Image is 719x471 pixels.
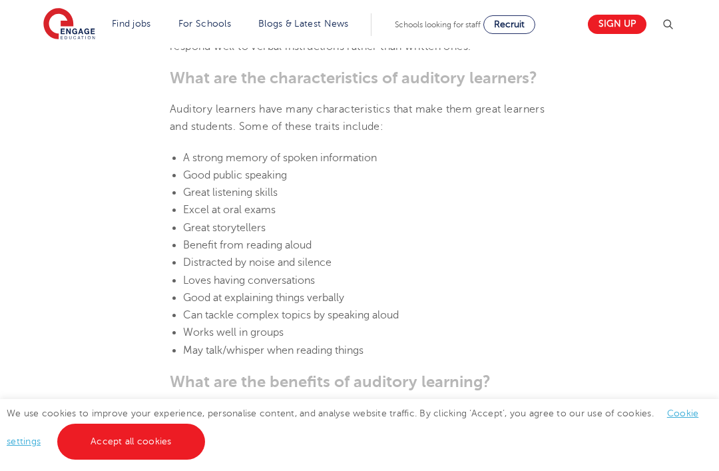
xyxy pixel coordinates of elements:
[183,326,284,338] span: Works well in groups
[183,292,344,304] span: Good at explaining things verbally
[183,309,399,321] span: Can tackle complex topics by speaking aloud
[483,15,535,34] a: Recruit
[170,372,491,391] b: What are the benefits of auditory learning?
[178,19,231,29] a: For Schools
[7,408,698,446] span: We use cookies to improve your experience, personalise content, and analyse website traffic. By c...
[183,169,287,181] span: Good public speaking
[183,344,363,356] span: May talk/whisper when reading things
[57,424,205,460] a: Accept all cookies
[183,204,276,216] span: Excel at oral exams
[183,222,266,234] span: Great storytellers
[183,187,278,199] span: Great listening skills
[183,274,315,286] span: Loves having conversations
[112,19,151,29] a: Find jobs
[494,19,525,29] span: Recruit
[395,20,481,29] span: Schools looking for staff
[183,152,377,164] span: A strong memory of spoken information
[43,8,95,41] img: Engage Education
[588,15,646,34] a: Sign up
[183,239,312,251] span: Benefit from reading aloud
[258,19,349,29] a: Blogs & Latest News
[170,103,545,133] span: Auditory learners have many characteristics that make them great learners and students. Some of t...
[170,69,537,87] b: What are the characteristics of auditory learners?
[183,256,332,268] span: Distracted by noise and silence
